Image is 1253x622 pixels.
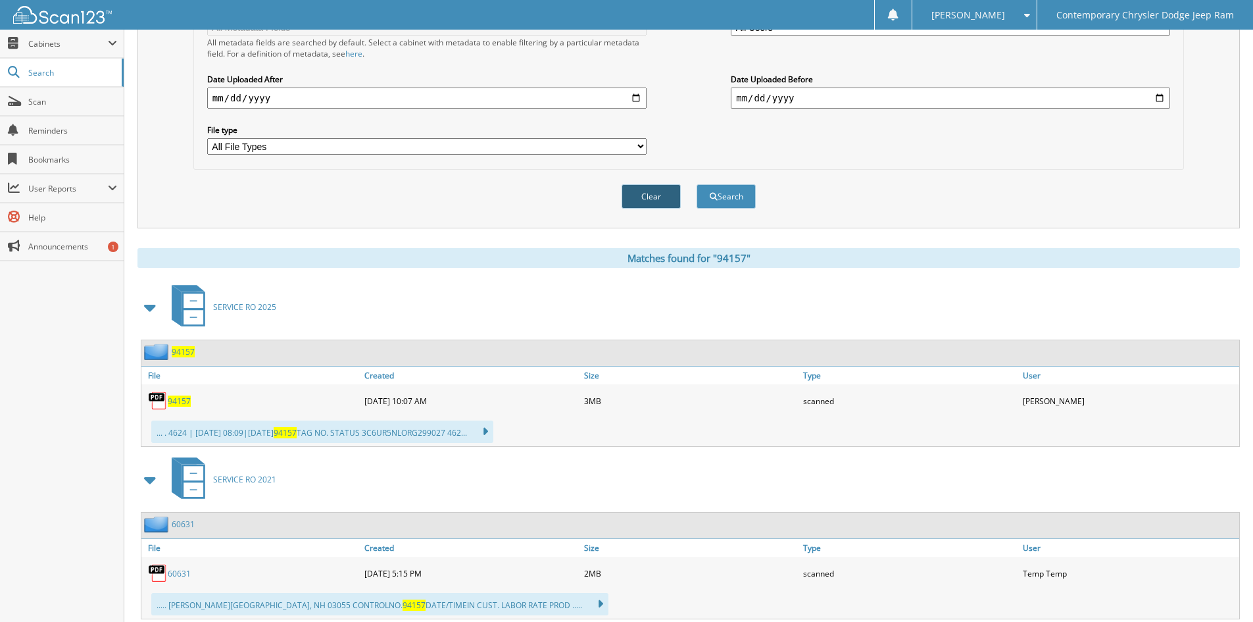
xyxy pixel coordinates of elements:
[164,454,276,505] a: SERVICE RO 2021
[361,560,581,586] div: [DATE] 5:15 PM
[28,125,117,136] span: Reminders
[28,96,117,107] span: Scan
[144,344,172,360] img: folder2.png
[731,88,1170,109] input: end
[168,396,191,407] a: 94157
[13,6,112,24] img: scan123-logo-white.svg
[931,11,1005,19] span: [PERSON_NAME]
[1056,11,1234,19] span: Contemporary Chrysler Dodge Jeep Ram
[697,184,756,209] button: Search
[28,212,117,223] span: Help
[137,248,1240,268] div: Matches found for "94157"
[581,367,800,384] a: Size
[581,560,800,586] div: 2MB
[581,388,800,414] div: 3MB
[207,124,647,136] label: File type
[144,516,172,532] img: folder2.png
[28,183,108,194] span: User Reports
[148,563,168,583] img: PDF.png
[800,560,1020,586] div: scanned
[274,427,297,438] span: 94157
[207,37,647,59] div: All metadata fields are searched by default. Select a cabinet with metadata to enable filtering b...
[361,388,581,414] div: [DATE] 10:07 AM
[1020,539,1239,557] a: User
[1020,367,1239,384] a: User
[148,391,168,411] img: PDF.png
[172,519,195,530] a: 60631
[800,367,1020,384] a: Type
[800,388,1020,414] div: scanned
[731,74,1170,85] label: Date Uploaded Before
[28,67,115,78] span: Search
[800,539,1020,557] a: Type
[168,568,191,579] a: 60631
[28,241,117,252] span: Announcements
[28,154,117,165] span: Bookmarks
[141,367,361,384] a: File
[151,421,493,443] div: ... . 4624 | [DATE] 08:09|[DATE] TAG NO. STATUS 3C6UR5NLORG299027 462...
[164,281,276,333] a: SERVICE RO 2025
[1020,388,1239,414] div: [PERSON_NAME]
[108,242,118,252] div: 1
[403,600,426,611] span: 94157
[361,367,581,384] a: Created
[581,539,800,557] a: Size
[213,301,276,313] span: SERVICE RO 2025
[345,48,362,59] a: here
[151,593,608,615] div: ..... [PERSON_NAME][GEOGRAPHIC_DATA], NH 03055 CONTROLNO. DATE/TIMEIN CUST. LABOR RATE PROD .....
[213,474,276,485] span: SERVICE RO 2021
[1187,559,1253,622] iframe: Chat Widget
[622,184,681,209] button: Clear
[361,539,581,557] a: Created
[207,88,647,109] input: start
[28,38,108,49] span: Cabinets
[141,539,361,557] a: File
[172,346,195,357] a: 94157
[1020,560,1239,586] div: Temp Temp
[207,74,647,85] label: Date Uploaded After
